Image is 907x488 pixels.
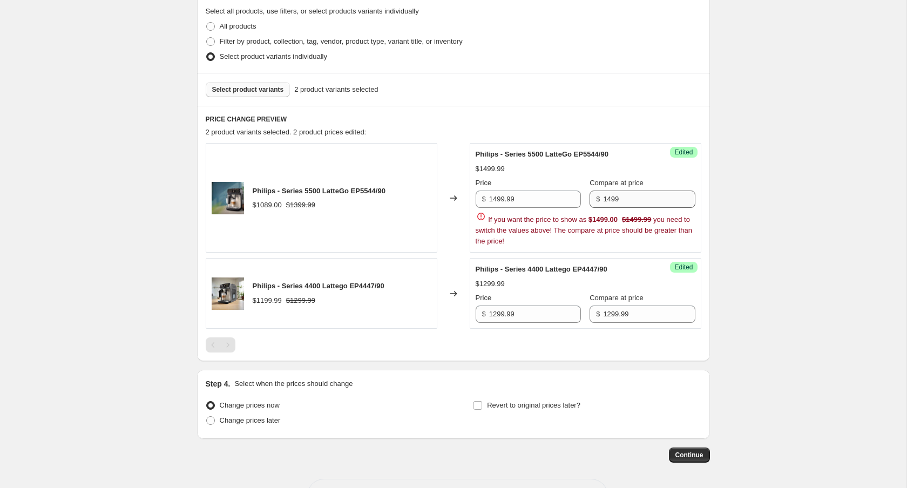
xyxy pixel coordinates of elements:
[212,85,284,94] span: Select product variants
[674,148,693,157] span: Edited
[253,296,282,304] span: $1199.99
[286,201,315,209] span: $1399.99
[482,195,486,203] span: $
[253,187,385,195] span: Philips - Series 5500 LatteGo EP5544/90
[220,416,281,424] span: Change prices later
[669,448,710,463] button: Continue
[476,215,693,245] span: If you want the price to show as you need to switch the values above! The compare at price should...
[206,82,290,97] button: Select product variants
[286,296,315,304] span: $1299.99
[212,182,244,214] img: philips-series-5500-lattego-ep554490-154334_80x.jpg
[234,378,353,389] p: Select when the prices should change
[476,179,492,187] span: Price
[253,201,282,209] span: $1089.00
[206,7,419,15] span: Select all products, use filters, or select products variants individually
[476,165,505,173] span: $1499.99
[596,195,600,203] span: $
[482,310,486,318] span: $
[476,150,608,158] span: Philips - Series 5500 LatteGo EP5544/90
[220,22,256,30] span: All products
[476,265,607,273] span: Philips - Series 4400 Lattego EP4447/90
[674,263,693,272] span: Edited
[588,215,618,223] span: $1499.00
[596,310,600,318] span: $
[206,337,235,353] nav: Pagination
[220,52,327,60] span: Select product variants individually
[294,84,378,95] span: 2 product variants selected
[590,294,644,302] span: Compare at price
[487,401,580,409] span: Revert to original prices later?
[212,277,244,310] img: philips-series-4400-lattego-ep444790-191681_80x.jpg
[253,282,384,290] span: Philips - Series 4400 Lattego EP4447/90
[476,294,492,302] span: Price
[590,179,644,187] span: Compare at price
[206,378,231,389] h2: Step 4.
[622,215,651,223] span: $1499.99
[206,128,367,136] span: 2 product variants selected. 2 product prices edited:
[675,451,703,459] span: Continue
[220,401,280,409] span: Change prices now
[206,115,701,124] h6: PRICE CHANGE PREVIEW
[476,280,505,288] span: $1299.99
[220,37,463,45] span: Filter by product, collection, tag, vendor, product type, variant title, or inventory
